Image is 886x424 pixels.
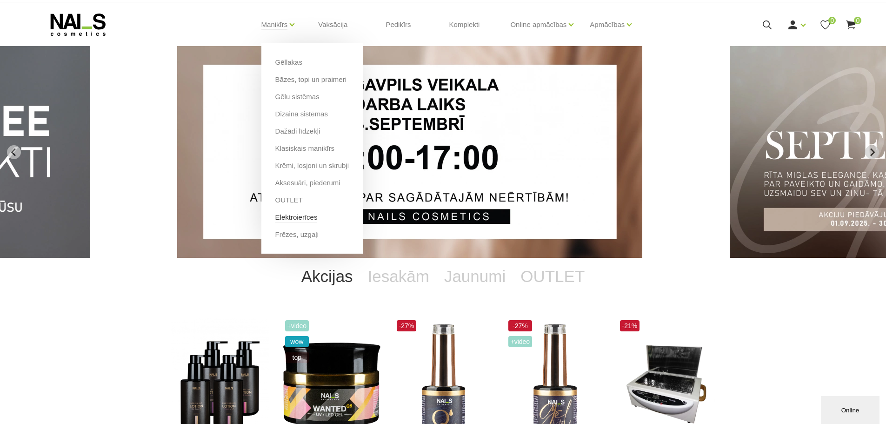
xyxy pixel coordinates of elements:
span: -21% [620,320,640,331]
span: +Video [508,336,533,347]
span: 0 [828,17,836,24]
button: Previous slide [7,145,21,159]
a: Iesakām [360,258,437,295]
a: Apmācības [590,6,625,43]
a: Krēmi, losjoni un skrubji [275,161,349,171]
a: Akcijas [294,258,360,295]
a: Online apmācības [510,6,566,43]
a: Gēllakas [275,57,302,67]
a: Komplekti [442,2,487,47]
a: Dažādi līdzekļi [275,126,320,136]
span: -27% [508,320,533,331]
a: Manikīrs [261,6,288,43]
span: top [285,352,309,363]
span: -27% [397,320,417,331]
a: Klasiskais manikīrs [275,143,335,154]
a: Bāzes, topi un praimeri [275,74,346,85]
a: Frēzes, uzgaļi [275,229,319,240]
a: Dizaina sistēmas [275,109,328,119]
a: Jaunumi [437,258,513,295]
a: Pedikīrs [378,2,418,47]
span: wow [285,336,309,347]
a: Gēlu sistēmas [275,92,320,102]
a: OUTLET [513,258,592,295]
a: OUTLET [275,195,303,205]
span: +Video [285,320,309,331]
a: Aksesuāri, piederumi [275,178,340,188]
a: 0 [845,19,857,31]
iframe: chat widget [821,394,881,424]
a: 0 [819,19,831,31]
button: Next slide [865,145,879,159]
a: Elektroierīces [275,212,318,222]
a: Vaksācija [311,2,355,47]
li: 2 of 12 [177,46,709,258]
span: 0 [854,17,861,24]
